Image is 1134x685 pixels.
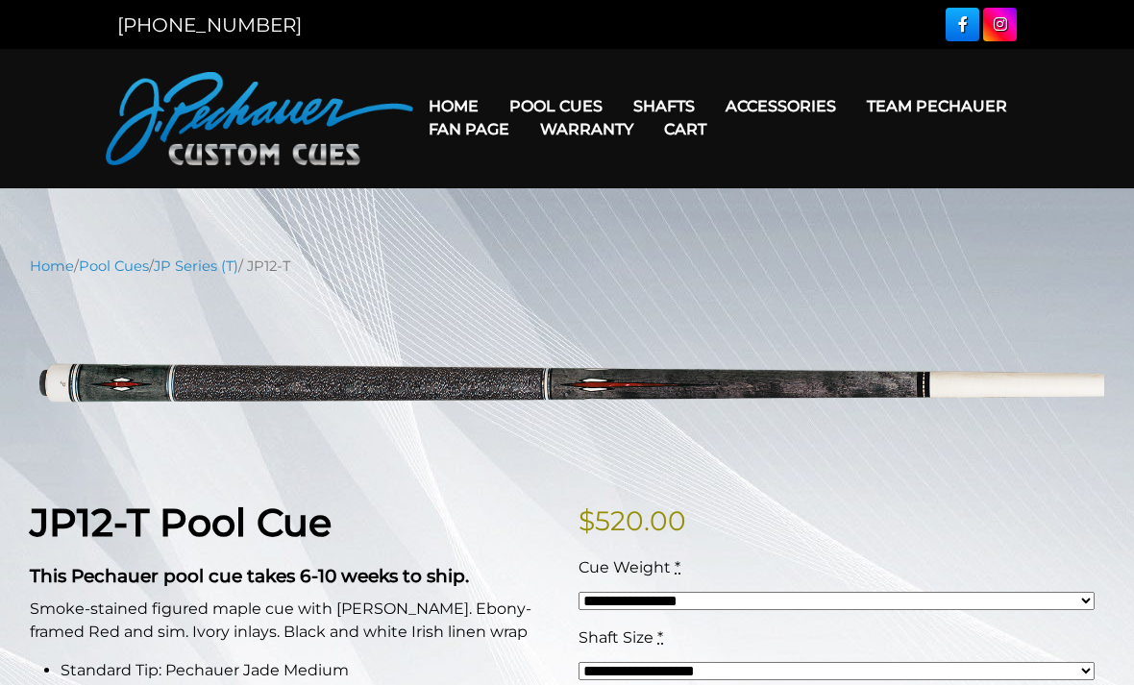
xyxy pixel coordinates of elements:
a: Pool Cues [494,82,618,131]
abbr: required [675,558,680,576]
a: Home [413,82,494,131]
a: Fan Page [413,105,525,154]
img: jp12-T.png [30,291,1104,470]
span: $ [579,504,595,537]
a: Accessories [710,82,851,131]
strong: This Pechauer pool cue takes 6-10 weeks to ship. [30,565,469,587]
a: Pool Cues [79,257,149,275]
a: [PHONE_NUMBER] [117,13,302,37]
nav: Breadcrumb [30,256,1104,277]
bdi: 520.00 [579,504,686,537]
a: JP Series (T) [154,257,238,275]
abbr: required [657,628,663,647]
a: Shafts [618,82,710,131]
p: Smoke-stained figured maple cue with [PERSON_NAME]. Ebony-framed Red and sim. Ivory inlays. Black... [30,598,555,644]
a: Cart [649,105,722,154]
li: Standard Tip: Pechauer Jade Medium [61,659,555,682]
img: Pechauer Custom Cues [106,72,413,165]
span: Shaft Size [579,628,653,647]
strong: JP12-T Pool Cue [30,500,332,546]
a: Home [30,257,74,275]
span: Cue Weight [579,558,671,576]
a: Warranty [525,105,649,154]
a: Team Pechauer [851,82,1023,131]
